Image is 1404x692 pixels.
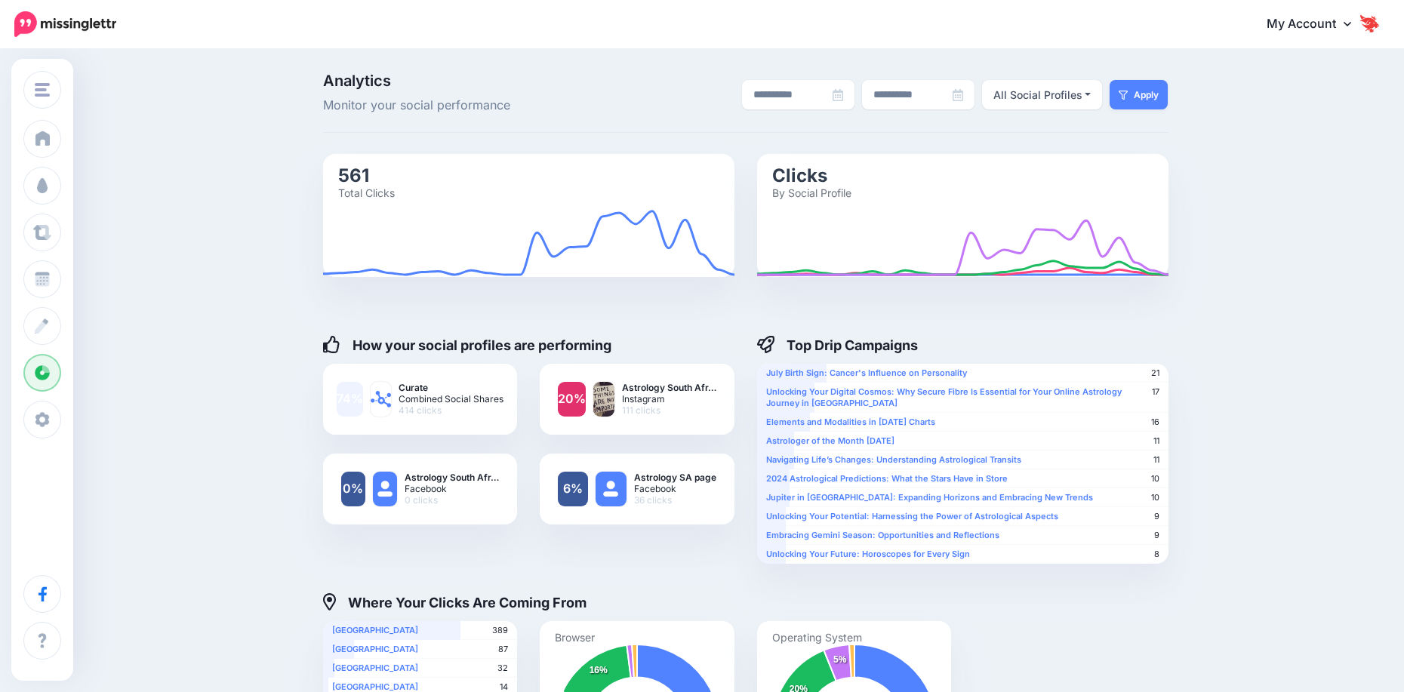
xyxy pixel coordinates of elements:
[405,494,499,506] span: 0 clicks
[405,472,499,483] b: Astrology South Afr…
[622,393,716,404] span: Instagram
[332,663,418,673] b: [GEOGRAPHIC_DATA]
[399,382,503,393] b: Curate
[757,336,919,354] h4: Top Drip Campaigns
[558,382,586,417] a: 20%
[1152,386,1159,398] span: 17
[338,186,395,198] text: Total Clicks
[323,73,590,88] span: Analytics
[766,511,1058,521] b: Unlocking Your Potential: Harnessing the Power of Astrological Aspects
[492,625,508,636] span: 389
[405,483,499,494] span: Facebook
[766,386,1122,408] b: Unlocking Your Digital Cosmos: Why Secure Fibre Is Essential for Your Online Astrology Journey in...
[1151,417,1159,428] span: 16
[1154,511,1159,522] span: 9
[1151,492,1159,503] span: 10
[555,630,595,643] text: Browser
[373,472,397,506] img: user_default_image.png
[1153,435,1159,447] span: 11
[766,492,1093,503] b: Jupiter in [GEOGRAPHIC_DATA]: Expanding Horizons and Embracing New Trends
[982,80,1103,109] button: All Social Profiles
[323,96,590,115] span: Monitor your social performance
[766,530,999,540] b: Embracing Gemini Season: Opportunities and Reflections
[399,404,503,416] span: 414 clicks
[341,472,365,506] a: 0%
[634,483,716,494] span: Facebook
[634,472,716,483] b: Astrology SA page
[14,11,116,37] img: Missinglettr
[622,404,716,416] span: 111 clicks
[766,417,935,427] b: Elements and Modalities in [DATE] Charts
[332,681,418,692] b: [GEOGRAPHIC_DATA]
[766,368,967,378] b: July Birth Sign: Cancer's Influence on Personality
[497,663,508,674] span: 32
[1154,530,1159,541] span: 9
[766,435,894,446] b: Astrologer of the Month [DATE]
[323,336,612,354] h4: How your social profiles are performing
[772,164,827,186] text: Clicks
[593,382,614,417] img: .png-82458
[766,549,970,559] b: Unlocking Your Future: Horoscopes for Every Sign
[1252,6,1381,43] a: My Account
[622,382,716,393] b: Astrology South Afr…
[35,83,50,97] img: menu.png
[772,186,851,198] text: By Social Profile
[1151,473,1159,484] span: 10
[498,644,508,655] span: 87
[332,644,418,654] b: [GEOGRAPHIC_DATA]
[1151,368,1159,379] span: 21
[993,86,1082,104] div: All Social Profiles
[766,473,1008,484] b: 2024 Astrological Predictions: What the Stars Have in Store
[1153,454,1159,466] span: 11
[772,630,862,644] text: Operating System
[1110,80,1168,109] button: Apply
[766,454,1021,465] b: Navigating Life’s Changes: Understanding Astrological Transits
[337,382,363,417] a: 74%
[338,164,369,186] text: 561
[399,393,503,404] span: Combined Social Shares
[558,472,588,506] a: 6%
[323,593,587,611] h4: Where Your Clicks Are Coming From
[332,625,418,635] b: [GEOGRAPHIC_DATA]
[596,472,626,506] img: user_default_image.png
[1154,549,1159,560] span: 8
[634,494,716,506] span: 36 clicks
